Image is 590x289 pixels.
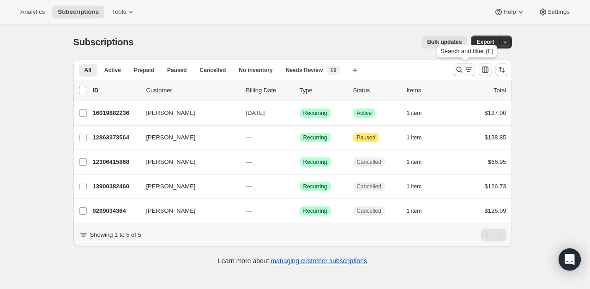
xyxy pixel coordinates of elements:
button: [PERSON_NAME] [141,155,233,169]
button: 1 item [407,156,432,169]
span: Subscriptions [73,37,134,47]
span: No inventory [239,66,272,74]
span: Tools [112,8,126,16]
button: Customize table column order and visibility [479,63,492,76]
div: Items [407,86,453,95]
span: $138.85 [485,134,506,141]
span: [DATE] [246,109,265,116]
span: 1 item [407,134,422,141]
button: 1 item [407,205,432,217]
button: Subscriptions [52,6,104,18]
p: 16019882236 [93,108,139,118]
span: 1 item [407,109,422,117]
p: Showing 1 to 5 of 5 [90,230,141,240]
span: $126.73 [485,183,506,190]
button: [PERSON_NAME] [141,130,233,145]
span: All [84,66,91,74]
div: IDCustomerBilling DateTypeStatusItemsTotal [93,86,506,95]
div: 16019882236[PERSON_NAME][DATE]SuccessRecurringSuccessActive1 item$127.00 [93,107,506,120]
p: 12306415868 [93,157,139,167]
span: 19 [330,66,336,74]
button: [PERSON_NAME] [141,106,233,120]
span: [PERSON_NAME] [146,157,196,167]
p: Total [494,86,506,95]
p: Customer [146,86,239,95]
span: Recurring [303,158,327,166]
div: Type [300,86,346,95]
span: Paused [357,134,376,141]
nav: Pagination [481,229,506,241]
span: $66.95 [488,158,506,165]
a: managing customer subscriptions [271,257,367,265]
span: --- [246,207,252,214]
button: Analytics [15,6,50,18]
p: Learn more about [218,256,367,265]
p: 9299034364 [93,206,139,216]
span: $126.09 [485,207,506,214]
p: Status [353,86,399,95]
button: Export [471,36,500,48]
button: [PERSON_NAME] [141,204,233,218]
span: Subscriptions [58,8,99,16]
button: Help [488,6,530,18]
span: Export [476,38,494,46]
p: 12863373564 [93,133,139,142]
p: Billing Date [246,86,292,95]
div: 9299034364[PERSON_NAME]---SuccessRecurringCancelled1 item$126.09 [93,205,506,217]
span: Active [357,109,372,117]
span: Recurring [303,183,327,190]
span: Cancelled [357,207,381,215]
span: Prepaid [134,66,154,74]
button: Tools [106,6,141,18]
span: 1 item [407,158,422,166]
div: 12306415868[PERSON_NAME]---SuccessRecurringCancelled1 item$66.95 [93,156,506,169]
button: 1 item [407,131,432,144]
span: [PERSON_NAME] [146,133,196,142]
span: [PERSON_NAME] [146,206,196,216]
button: Sort the results [495,63,508,76]
span: Cancelled [200,66,226,74]
button: Search and filter results [453,63,475,76]
span: Recurring [303,207,327,215]
span: --- [246,158,252,165]
span: $127.00 [485,109,506,116]
span: Settings [548,8,570,16]
button: Bulk updates [421,36,467,48]
button: [PERSON_NAME] [141,179,233,194]
button: 1 item [407,107,432,120]
span: Needs Review [286,66,323,74]
span: Analytics [20,8,45,16]
button: Settings [533,6,575,18]
span: [PERSON_NAME] [146,108,196,118]
span: Cancelled [357,158,381,166]
p: ID [93,86,139,95]
span: Recurring [303,134,327,141]
p: 13900382460 [93,182,139,191]
div: 13900382460[PERSON_NAME]---SuccessRecurringCancelled1 item$126.73 [93,180,506,193]
div: Open Intercom Messenger [559,248,581,271]
div: 12863373564[PERSON_NAME]---SuccessRecurringAttentionPaused1 item$138.85 [93,131,506,144]
span: [PERSON_NAME] [146,182,196,191]
button: 1 item [407,180,432,193]
span: 1 item [407,183,422,190]
span: --- [246,134,252,141]
span: Recurring [303,109,327,117]
span: Bulk updates [427,38,462,46]
span: Paused [167,66,187,74]
span: Help [503,8,516,16]
span: 1 item [407,207,422,215]
span: --- [246,183,252,190]
button: Create new view [348,64,362,77]
span: Cancelled [357,183,381,190]
span: Active [104,66,121,74]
